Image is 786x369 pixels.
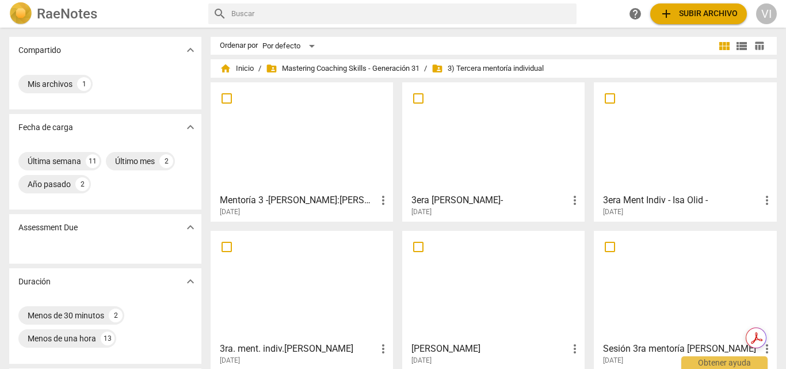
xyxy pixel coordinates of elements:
[376,193,390,207] span: more_vert
[115,155,155,167] div: Último mes
[184,120,197,134] span: expand_more
[215,235,389,365] a: 3ra. ment. indiv.[PERSON_NAME][DATE]
[182,119,199,136] button: Mostrar más
[28,333,96,344] div: Menos de una hora
[184,220,197,234] span: expand_more
[432,63,544,74] span: 3) Tercera mentoría individual
[603,207,623,217] span: [DATE]
[182,273,199,290] button: Mostrar más
[220,41,258,50] div: Ordenar por
[406,235,581,365] a: [PERSON_NAME][DATE]
[266,63,277,74] span: folder_shared
[603,342,760,356] h3: Sesión 3ra mentoría Hoty
[760,193,774,207] span: more_vert
[213,7,227,21] span: search
[625,3,646,24] a: Obtener ayuda
[220,193,376,207] h3: Mentoría 3 -Claudia:Katya
[184,275,197,288] span: expand_more
[681,356,768,369] div: Obtener ayuda
[220,207,240,217] span: [DATE]
[86,154,100,168] div: 11
[28,78,73,90] div: Mis archivos
[18,121,73,134] p: Fecha de carga
[9,2,199,25] a: LogoRaeNotes
[756,3,777,24] button: VI
[716,37,733,55] button: Cuadrícula
[258,64,261,73] span: /
[376,342,390,356] span: more_vert
[266,63,419,74] span: Mastering Coaching Skills - Generación 31
[598,235,772,365] a: Sesión 3ra mentoría [PERSON_NAME][DATE]
[659,7,673,21] span: add
[750,37,768,55] button: Tabla
[411,342,568,356] h3: Sofi Pinasco
[220,63,231,74] span: home
[650,3,747,24] button: Subir
[9,2,32,25] img: Logo
[568,342,582,356] span: more_vert
[568,193,582,207] span: more_vert
[182,219,199,236] button: Mostrar más
[411,207,432,217] span: [DATE]
[77,77,91,91] div: 1
[598,86,772,216] a: 3era Ment Indiv - Isa Olid -[DATE]
[424,64,427,73] span: /
[733,37,750,55] button: Lista
[432,63,443,74] span: folder_shared
[754,40,765,51] span: table_chart
[659,7,738,21] span: Subir archivo
[18,44,61,56] p: Compartido
[411,193,568,207] h3: 3era Sesión Mentoría Sylvia-Tati-
[28,155,81,167] div: Última semana
[159,154,173,168] div: 2
[718,39,731,53] span: view_module
[109,309,123,322] div: 2
[18,276,51,288] p: Duración
[182,41,199,59] button: Mostrar más
[760,342,774,356] span: more_vert
[603,356,623,366] span: [DATE]
[37,6,97,22] h2: RaeNotes
[215,86,389,216] a: Mentoría 3 -[PERSON_NAME]:[PERSON_NAME][DATE]
[220,63,254,74] span: Inicio
[184,43,197,57] span: expand_more
[220,356,240,366] span: [DATE]
[231,5,573,23] input: Buscar
[735,39,749,53] span: view_list
[28,310,104,321] div: Menos de 30 minutos
[411,356,432,366] span: [DATE]
[28,178,71,190] div: Año pasado
[628,7,642,21] span: help
[406,86,581,216] a: 3era [PERSON_NAME]-[DATE]
[603,193,760,207] h3: 3era Ment Indiv - Isa Olid -
[220,342,376,356] h3: 3ra. ment. indiv.Milagros-Arturo
[262,37,319,55] div: Por defecto
[75,177,89,191] div: 2
[101,332,115,345] div: 13
[18,222,78,234] p: Assessment Due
